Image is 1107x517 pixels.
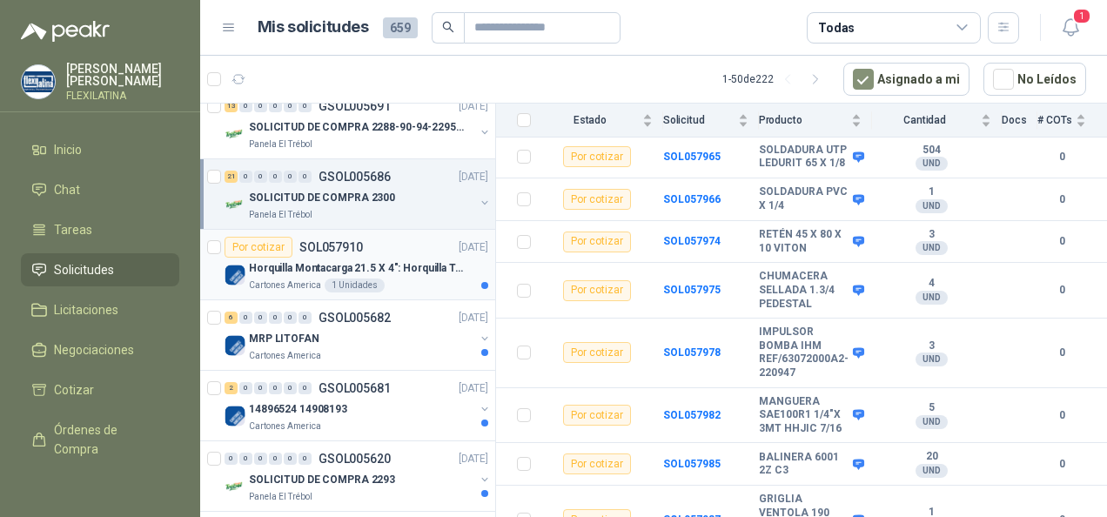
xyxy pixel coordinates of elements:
[663,151,721,163] a: SOL057965
[299,241,363,253] p: SOL057910
[916,241,948,255] div: UND
[872,339,992,353] b: 3
[249,401,347,418] p: 14896524 14908193
[663,104,759,138] th: Solicitud
[22,65,55,98] img: Company Logo
[916,464,948,478] div: UND
[249,331,319,347] p: MRP LITOFAN
[66,63,179,87] p: [PERSON_NAME] [PERSON_NAME]
[563,232,631,252] div: Por cotizar
[319,100,391,112] p: GSOL005691
[54,380,94,399] span: Cotizar
[269,100,282,112] div: 0
[722,65,829,93] div: 1 - 50 de 222
[563,280,631,301] div: Por cotizar
[983,63,1086,96] button: No Leídos
[1037,282,1086,299] b: 0
[66,91,179,101] p: FLEXILATINA
[239,312,252,324] div: 0
[759,114,848,126] span: Producto
[225,382,238,394] div: 2
[54,140,82,159] span: Inicio
[254,100,267,112] div: 0
[225,406,245,426] img: Company Logo
[459,310,488,326] p: [DATE]
[200,230,495,300] a: Por cotizarSOL057910[DATE] Company LogoHorquilla Montacarga 21.5 X 4": Horquilla Telescopica Over...
[21,21,110,42] img: Logo peakr
[239,382,252,394] div: 0
[54,260,114,279] span: Solicitudes
[21,133,179,166] a: Inicio
[284,453,297,465] div: 0
[269,453,282,465] div: 0
[872,104,1003,138] th: Cantidad
[872,277,992,291] b: 4
[21,213,179,246] a: Tareas
[563,405,631,426] div: Por cotizar
[663,284,721,296] a: SOL057975
[249,490,312,504] p: Panela El Trébol
[54,300,118,319] span: Licitaciones
[459,98,488,115] p: [DATE]
[663,458,721,470] a: SOL057985
[759,144,849,171] b: SOLDADURA UTP LEDURIT 65 X 1/8
[663,346,721,359] a: SOL057978
[269,382,282,394] div: 0
[225,476,245,497] img: Company Logo
[1037,407,1086,424] b: 0
[254,453,267,465] div: 0
[225,335,245,356] img: Company Logo
[225,124,245,144] img: Company Logo
[249,279,321,292] p: Cartones America
[916,291,948,305] div: UND
[225,100,238,112] div: 13
[299,382,312,394] div: 0
[319,382,391,394] p: GSOL005681
[759,270,849,311] b: CHUMACERA SELLADA 1.3/4 PEDESTAL
[872,401,992,415] b: 5
[249,190,395,206] p: SOLICITUD DE COMPRA 2300
[1055,12,1086,44] button: 1
[284,100,297,112] div: 0
[21,173,179,206] a: Chat
[563,146,631,167] div: Por cotizar
[663,409,721,421] a: SOL057982
[459,239,488,256] p: [DATE]
[54,220,92,239] span: Tareas
[759,185,849,212] b: SOLDADURA PVC X 1/4
[21,333,179,366] a: Negociaciones
[225,237,292,258] div: Por cotizar
[1072,8,1091,24] span: 1
[663,193,721,205] a: SOL057966
[225,448,492,504] a: 0 0 0 0 0 0 GSOL005620[DATE] Company LogoSOLICITUD DE COMPRA 2293Panela El Trébol
[1037,191,1086,208] b: 0
[258,15,369,40] h1: Mis solicitudes
[759,451,849,478] b: BALINERA 6001 2Z C3
[319,453,391,465] p: GSOL005620
[249,119,466,136] p: SOLICITUD DE COMPRA 2288-90-94-2295-96-2301-02-04
[459,380,488,397] p: [DATE]
[843,63,969,96] button: Asignado a mi
[563,342,631,363] div: Por cotizar
[916,415,948,429] div: UND
[459,451,488,467] p: [DATE]
[459,169,488,185] p: [DATE]
[872,114,978,126] span: Cantidad
[299,312,312,324] div: 0
[872,450,992,464] b: 20
[225,378,492,433] a: 2 0 0 0 0 0 GSOL005681[DATE] Company Logo14896524 14908193Cartones America
[21,253,179,286] a: Solicitudes
[225,265,245,285] img: Company Logo
[1037,104,1107,138] th: # COTs
[916,157,948,171] div: UND
[442,21,454,33] span: search
[21,293,179,326] a: Licitaciones
[325,279,385,292] div: 1 Unidades
[759,104,872,138] th: Producto
[249,472,395,488] p: SOLICITUD DE COMPRA 2293
[872,228,992,242] b: 3
[269,312,282,324] div: 0
[663,114,735,126] span: Solicitud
